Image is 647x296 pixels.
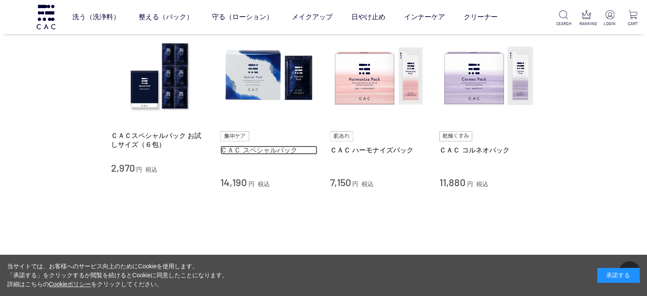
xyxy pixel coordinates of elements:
[439,28,536,125] img: ＣＡＣ コルネオパック
[467,181,473,187] span: 円
[220,131,249,141] img: 集中ケア
[220,146,317,155] a: ＣＡＣ スペシャルパック
[597,268,640,283] div: 承諾する
[111,131,208,149] a: ＣＡＣスペシャルパック お試しサイズ（６包）
[292,5,333,29] a: メイクアップ
[439,146,536,155] a: ＣＡＣ コルネオパック
[625,10,640,27] a: CART
[476,181,488,187] span: 税込
[49,281,91,287] a: Cookieポリシー
[352,181,358,187] span: 円
[139,5,193,29] a: 整える（パック）
[579,10,594,27] a: RANKING
[136,166,142,173] span: 円
[625,20,640,27] p: CART
[111,161,135,174] span: 2,970
[111,28,208,125] img: ＣＡＣスペシャルパック お試しサイズ（６包）
[145,166,157,173] span: 税込
[439,131,472,141] img: 乾燥くすみ
[556,20,571,27] p: SEARCH
[212,5,273,29] a: 守る（ローション）
[330,146,427,155] a: ＣＡＣ ハーモナイズパック
[220,176,247,188] span: 14,190
[579,20,594,27] p: RANKING
[258,181,270,187] span: 税込
[602,20,617,27] p: LOGIN
[330,176,351,188] span: 7,150
[351,5,385,29] a: 日やけ止め
[7,262,228,289] div: 当サイトでは、お客様へのサービス向上のためにCookieを使用します。 「承諾する」をクリックするか閲覧を続けるとCookieに同意したことになります。 詳細はこちらの をクリックしてください。
[404,5,445,29] a: インナーケア
[35,5,57,29] img: logo
[464,5,498,29] a: クリーナー
[362,181,373,187] span: 税込
[556,10,571,27] a: SEARCH
[72,5,120,29] a: 洗う（洗浄料）
[602,10,617,27] a: LOGIN
[248,181,254,187] span: 円
[330,131,353,141] img: 肌あれ
[439,176,465,188] span: 11,880
[220,28,317,125] img: ＣＡＣ スペシャルパック
[330,28,427,125] img: ＣＡＣ ハーモナイズパック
